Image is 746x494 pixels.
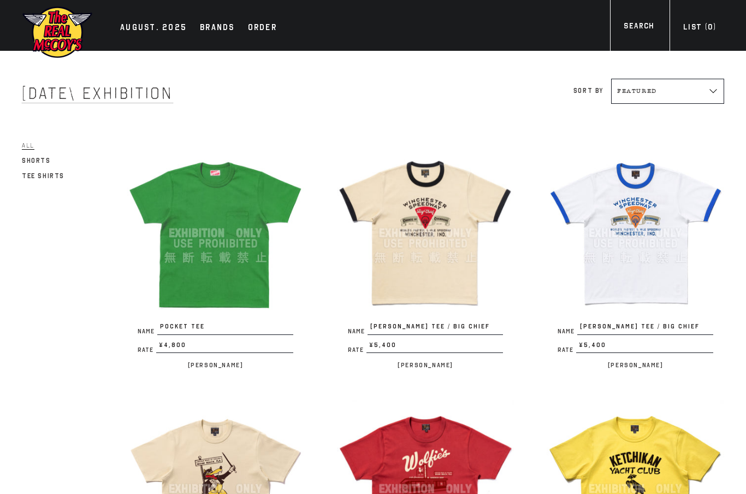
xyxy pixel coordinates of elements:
[368,322,504,335] span: [PERSON_NAME] TEE / BIG CHIEF
[22,5,93,59] img: mccoys-exhibition
[242,21,282,36] a: Order
[577,322,713,335] span: [PERSON_NAME] TEE / BIG CHIEF
[22,142,34,150] span: All
[683,21,716,36] div: List ( )
[22,139,34,152] a: All
[337,144,514,372] a: JOE MCCOY TEE / BIG CHIEF Name[PERSON_NAME] TEE / BIG CHIEF Rate¥5,400 [PERSON_NAME]
[547,144,724,372] a: JOE MCCOY TEE / BIG CHIEF Name[PERSON_NAME] TEE / BIG CHIEF Rate¥5,400 [PERSON_NAME]
[157,322,293,335] span: POCKET TEE
[576,340,713,354] span: ¥5,400
[558,328,577,334] span: Name
[366,340,504,354] span: ¥5,400
[337,358,514,372] p: [PERSON_NAME]
[138,328,157,334] span: Name
[22,169,64,183] a: Tee Shirts
[22,172,64,180] span: Tee Shirts
[138,347,156,353] span: Rate
[127,144,304,372] a: POCKET TEE NamePOCKET TEE Rate¥4,800 [PERSON_NAME]
[573,87,603,95] label: Sort by
[708,22,713,32] span: 0
[156,340,293,354] span: ¥4,800
[22,84,173,103] span: [DATE] Exhibition
[547,358,724,372] p: [PERSON_NAME]
[127,358,304,372] p: [PERSON_NAME]
[558,347,576,353] span: Rate
[624,20,654,35] div: Search
[348,347,366,353] span: Rate
[22,157,51,164] span: Shorts
[22,154,51,167] a: Shorts
[670,21,730,36] a: List (0)
[610,20,667,35] a: Search
[348,328,368,334] span: Name
[120,21,187,36] div: AUGUST. 2025
[248,21,277,36] div: Order
[115,21,192,36] a: AUGUST. 2025
[200,21,235,36] div: Brands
